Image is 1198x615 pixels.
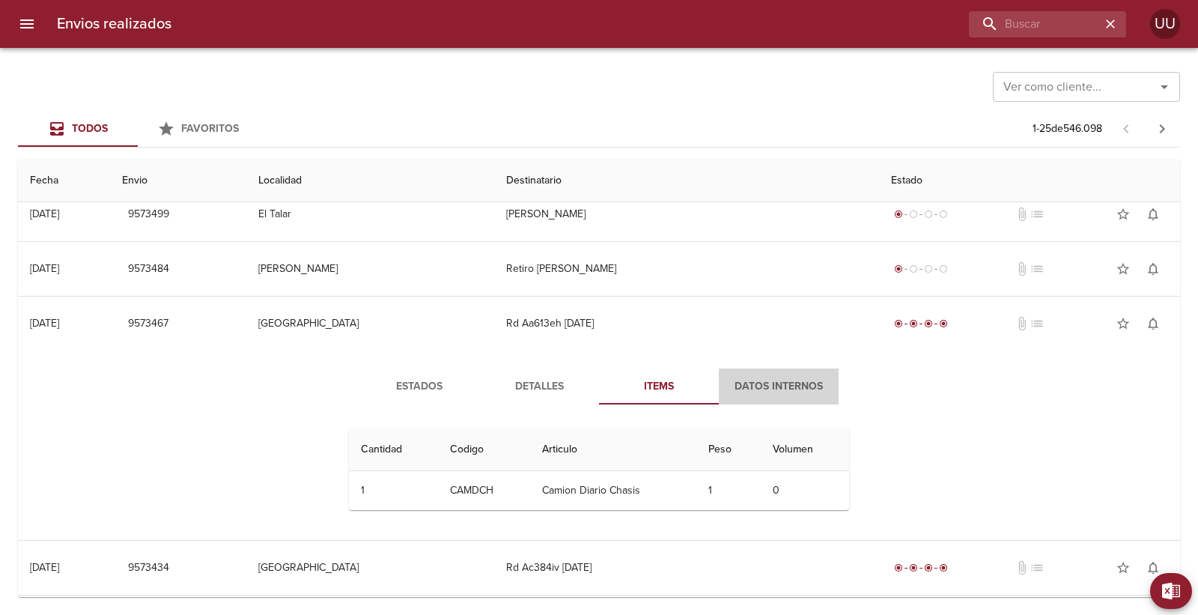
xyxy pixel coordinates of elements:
[1015,560,1030,575] span: No tiene documentos adjuntos
[72,122,108,135] span: Todos
[608,378,710,396] span: Items
[488,378,590,396] span: Detalles
[894,563,903,572] span: radio_button_checked
[894,264,903,273] span: radio_button_checked
[181,122,239,135] span: Favoritos
[924,563,933,572] span: radio_button_checked
[1144,111,1180,147] span: Pagina siguiente
[1108,309,1138,339] button: Agregar a favoritos
[494,242,879,296] td: Retiro [PERSON_NAME]
[891,261,951,276] div: Generado
[128,559,169,578] span: 9573434
[122,310,174,338] button: 9573467
[30,317,59,330] div: [DATE]
[1138,553,1168,583] button: Activar notificaciones
[1146,207,1161,222] span: notifications_none
[1033,121,1102,136] p: 1 - 25 de 546.098
[761,428,849,471] th: Volumen
[1015,207,1030,222] span: No tiene documentos adjuntos
[894,319,903,328] span: radio_button_checked
[909,264,918,273] span: radio_button_unchecked
[1146,560,1161,575] span: notifications_none
[1116,207,1131,222] span: star_border
[18,111,258,147] div: Tabs Envios
[939,319,948,328] span: radio_button_checked
[359,369,839,405] div: Tabs detalle de guia
[1116,560,1131,575] span: star_border
[1015,316,1030,331] span: No tiene documentos adjuntos
[494,541,879,595] td: Rd Ac384iv [DATE]
[128,260,169,279] span: 9573484
[696,428,761,471] th: Peso
[246,297,494,351] td: [GEOGRAPHIC_DATA]
[494,187,879,241] td: [PERSON_NAME]
[530,428,697,471] th: Articulo
[9,6,45,42] button: menu
[110,160,246,202] th: Envio
[438,471,530,510] td: CAMDCH
[1108,254,1138,284] button: Agregar a favoritos
[1150,9,1180,39] div: Abrir información de usuario
[1138,254,1168,284] button: Activar notificaciones
[349,471,438,510] td: 1
[924,319,933,328] span: radio_button_checked
[1030,316,1045,331] span: No tiene pedido asociado
[879,160,1180,202] th: Estado
[438,428,530,471] th: Codigo
[1146,316,1161,331] span: notifications_none
[939,264,948,273] span: radio_button_unchecked
[939,210,948,219] span: radio_button_unchecked
[1108,199,1138,229] button: Agregar a favoritos
[246,160,494,202] th: Localidad
[494,297,879,351] td: Rd Aa613eh [DATE]
[969,11,1101,37] input: buscar
[1154,76,1175,97] button: Abrir
[909,563,918,572] span: radio_button_checked
[122,255,175,283] button: 9573484
[1015,261,1030,276] span: No tiene documentos adjuntos
[246,187,494,241] td: El Talar
[1146,261,1161,276] span: notifications_none
[1138,199,1168,229] button: Activar notificaciones
[349,428,438,471] th: Cantidad
[122,201,175,228] button: 9573499
[1150,573,1192,609] button: Exportar Excel
[1108,553,1138,583] button: Agregar a favoritos
[1116,261,1131,276] span: star_border
[891,560,951,575] div: Entregado
[924,210,933,219] span: radio_button_unchecked
[494,160,879,202] th: Destinatario
[246,541,494,595] td: [GEOGRAPHIC_DATA]
[924,264,933,273] span: radio_button_unchecked
[696,471,761,510] td: 1
[909,319,918,328] span: radio_button_checked
[368,378,470,396] span: Estados
[30,262,59,275] div: [DATE]
[761,471,849,510] td: 0
[57,12,171,36] h6: Envios realizados
[728,378,830,396] span: Datos Internos
[128,205,169,224] span: 9573499
[1108,121,1144,136] span: Pagina anterior
[939,563,948,572] span: radio_button_checked
[1116,316,1131,331] span: star_border
[128,315,168,333] span: 9573467
[1030,261,1045,276] span: No tiene pedido asociado
[530,471,697,510] td: Camion Diario Chasis
[1030,207,1045,222] span: No tiene pedido asociado
[246,242,494,296] td: [PERSON_NAME]
[909,210,918,219] span: radio_button_unchecked
[18,160,110,202] th: Fecha
[1150,9,1180,39] div: UU
[349,428,849,510] table: Tabla de Items
[30,207,59,220] div: [DATE]
[1030,560,1045,575] span: No tiene pedido asociado
[30,561,59,574] div: [DATE]
[894,210,903,219] span: radio_button_checked
[1138,309,1168,339] button: Activar notificaciones
[122,554,175,582] button: 9573434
